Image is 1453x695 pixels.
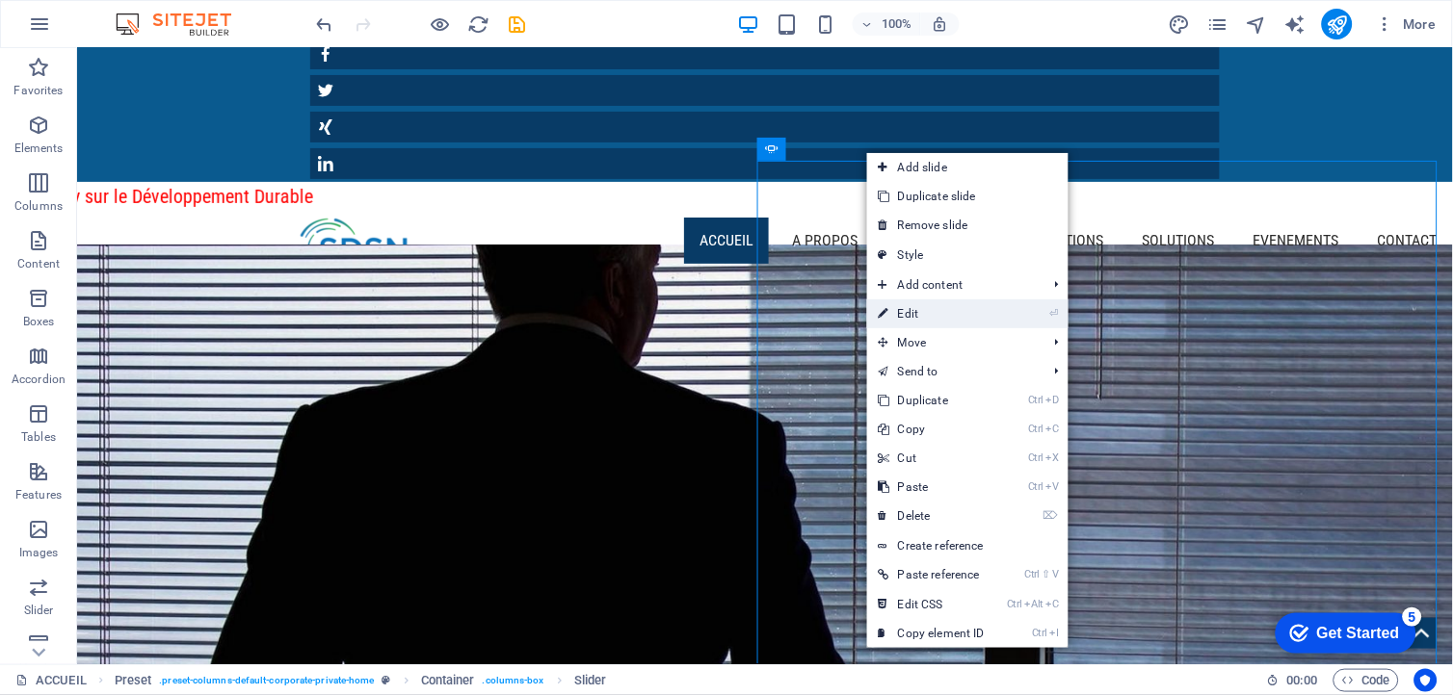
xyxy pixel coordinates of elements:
[1049,627,1059,639] i: I
[867,473,996,502] a: CtrlVPaste
[867,270,1040,299] span: Add content
[313,13,336,36] button: undo
[468,13,490,36] i: Reload page
[574,669,607,692] span: Click to select. Double-click to edit
[1322,9,1353,39] button: publish
[1326,13,1348,36] i: Publish
[1283,13,1307,36] button: text_generator
[429,13,452,36] button: Click here to leave preview mode and continue editing
[1414,669,1438,692] button: Usercentrics
[867,299,996,328] a: ⏎Edit
[867,531,1069,560] a: Create reference
[867,182,1069,211] a: Duplicate slide
[867,619,996,648] a: CtrlICopy element ID
[57,21,140,39] div: Get Started
[1245,13,1267,36] i: Navigator
[867,328,1040,357] span: Move
[17,256,60,271] p: Content
[15,487,62,502] p: Features
[24,603,54,618] p: Slider
[1301,673,1304,687] span: :
[314,13,336,36] i: Undo: Move elements (Ctrl+Z)
[867,415,996,444] a: CtrlCCopy
[853,13,921,36] button: 100%
[115,669,152,692] span: Click to select. Double-click to edit
[12,372,66,387] p: Accordion
[1168,13,1191,36] button: design
[1045,394,1059,406] i: D
[1267,669,1318,692] h6: Session time
[1287,669,1317,692] span: 00 00
[23,314,55,329] p: Boxes
[1206,13,1228,36] i: Pages (Ctrl+Alt+S)
[867,386,996,415] a: CtrlDDuplicate
[1053,568,1059,580] i: V
[14,141,64,156] p: Elements
[867,211,1069,240] a: Remove slide
[867,444,996,473] a: CtrlXCut
[1028,480,1044,493] i: Ctrl
[506,13,529,36] button: save
[1045,480,1059,493] i: V
[115,669,607,692] nav: breadcrumb
[21,429,56,445] p: Tables
[867,590,996,619] a: CtrlAltCEdit CSS
[1245,13,1268,36] button: navigator
[1342,669,1390,692] span: Code
[867,560,996,589] a: Ctrl⇧VPaste reference
[1044,509,1059,522] i: ⌦
[1206,13,1229,36] button: pages
[1376,14,1437,34] span: More
[19,545,59,560] p: Images
[1028,423,1044,435] i: Ctrl
[383,675,391,685] i: This element is a customizable preset
[1045,423,1059,435] i: C
[111,13,255,36] img: Editor Logo
[421,669,475,692] span: Click to select. Double-click to edit
[1025,568,1041,580] i: Ctrl
[867,153,1069,182] a: Add slide
[1008,598,1023,610] i: Ctrl
[1045,451,1059,464] i: X
[1024,598,1044,610] i: Alt
[1168,13,1190,36] i: Design (Ctrl+Alt+Y)
[1045,598,1059,610] i: C
[13,83,63,98] p: Favorites
[467,13,490,36] button: reload
[15,669,87,692] a: Click to cancel selection. Double-click to open Pages
[507,13,529,36] i: Save (Ctrl+S)
[143,4,162,23] div: 5
[867,502,996,530] a: ⌦Delete
[1283,13,1306,36] i: AI Writer
[15,10,156,50] div: Get Started 5 items remaining, 0% complete
[1368,9,1444,39] button: More
[159,669,374,692] span: . preset-columns-default-corporate-private-home
[1028,451,1044,464] i: Ctrl
[14,198,63,214] p: Columns
[882,13,912,36] h6: 100%
[932,15,949,33] i: On resize automatically adjust zoom level to fit chosen device.
[1043,568,1051,580] i: ⇧
[867,241,1069,270] a: Style
[1028,394,1044,406] i: Ctrl
[1334,669,1399,692] button: Code
[483,669,544,692] span: . columns-box
[1032,627,1047,639] i: Ctrl
[867,357,1040,386] a: Send to
[1050,307,1059,320] i: ⏎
